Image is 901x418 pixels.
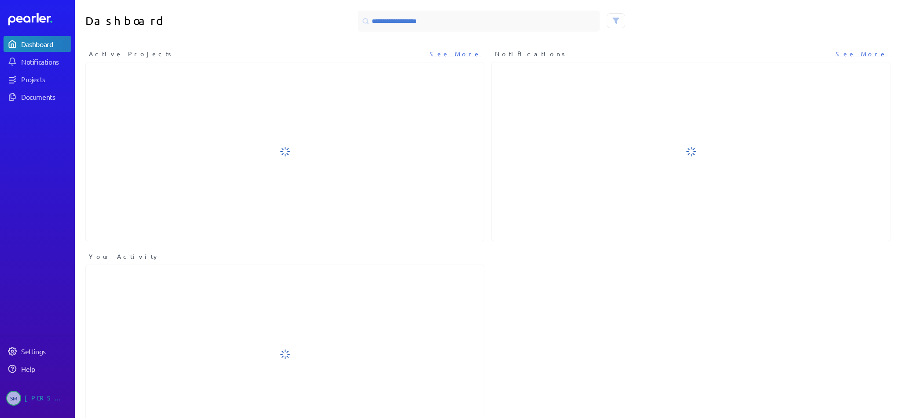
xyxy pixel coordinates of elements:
div: Documents [21,92,70,101]
a: Settings [4,343,71,359]
span: Your Activity [89,252,160,261]
a: Notifications [4,54,71,69]
a: Projects [4,71,71,87]
h1: Dashboard [85,11,282,32]
div: [PERSON_NAME] [25,391,69,406]
a: See More [835,49,887,58]
span: Notifications [495,49,568,58]
span: Active Projects [89,49,174,58]
div: Dashboard [21,40,70,48]
a: See More [429,49,481,58]
div: Settings [21,347,70,356]
a: Dashboard [8,13,71,25]
a: Help [4,361,71,377]
div: Help [21,364,70,373]
div: Projects [21,75,70,84]
span: Stuart Meyers [6,391,21,406]
a: Documents [4,89,71,105]
a: SM[PERSON_NAME] [4,387,71,409]
div: Notifications [21,57,70,66]
a: Dashboard [4,36,71,52]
